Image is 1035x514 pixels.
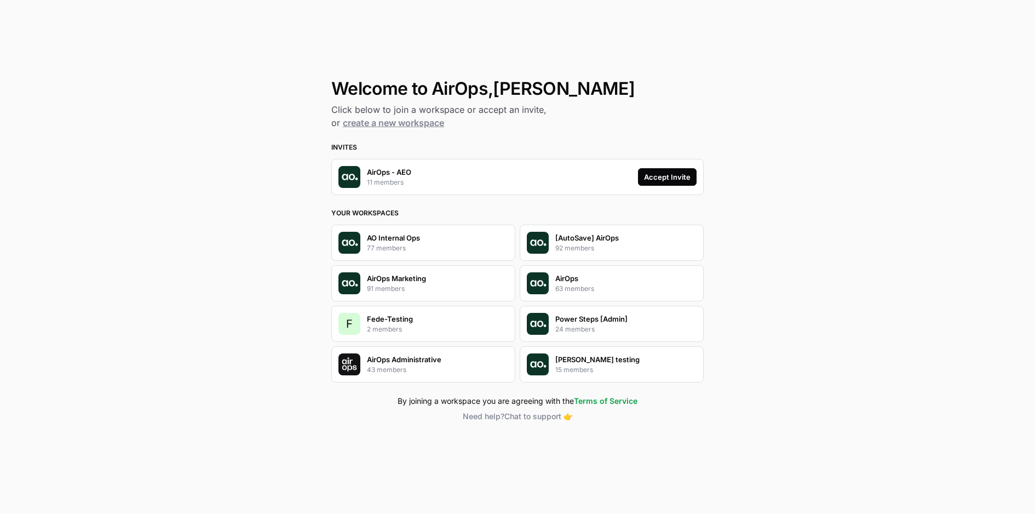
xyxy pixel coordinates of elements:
[527,313,549,335] img: Company Logo
[367,273,426,284] p: AirOps Marketing
[338,166,360,188] img: Company Logo
[527,353,549,375] img: Company Logo
[367,313,413,324] p: Fede-Testing
[338,232,360,254] img: Company Logo
[555,313,628,324] p: Power Steps [Admin]
[331,103,704,129] h2: Click below to join a workspace or accept an invite, or
[367,232,420,243] p: AO Internal Ops
[555,324,595,334] p: 24 members
[338,272,360,294] img: Company Logo
[331,142,704,152] h3: Invites
[338,353,360,375] img: Company Logo
[555,243,594,253] p: 92 members
[555,284,594,294] p: 63 members
[331,346,515,382] button: Company LogoAirOps Administrative43 members
[638,168,697,186] button: Accept Invite
[527,272,549,294] img: Company Logo
[555,232,619,243] p: [AutoSave] AirOps
[555,273,578,284] p: AirOps
[367,284,405,294] p: 91 members
[527,232,549,254] img: Company Logo
[367,365,406,375] p: 43 members
[331,306,515,342] button: FFede-Testing2 members
[343,117,444,128] a: create a new workspace
[520,306,704,342] button: Company LogoPower Steps [Admin]24 members
[520,346,704,382] button: Company Logo[PERSON_NAME] testing15 members
[367,178,404,187] p: 11 members
[555,354,640,365] p: [PERSON_NAME] testing
[331,411,704,422] button: Need help?Chat to support 👉
[367,167,411,178] p: AirOps - AEO
[367,354,441,365] p: AirOps Administrative
[520,225,704,261] button: Company Logo[AutoSave] AirOps92 members
[644,172,691,182] div: Accept Invite
[346,316,353,332] span: F
[331,208,704,218] h3: Your Workspaces
[331,225,515,261] button: Company LogoAO Internal Ops77 members
[574,396,637,406] a: Terms of Service
[367,243,406,253] p: 77 members
[504,412,573,421] span: Chat to support 👉
[463,412,504,421] span: Need help?
[555,365,593,375] p: 15 members
[520,265,704,301] button: Company LogoAirOps63 members
[331,265,515,301] button: Company LogoAirOps Marketing91 members
[367,324,402,334] p: 2 members
[331,396,704,407] div: By joining a workspace you are agreeing with the
[331,79,704,99] h1: Welcome to AirOps, [PERSON_NAME]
